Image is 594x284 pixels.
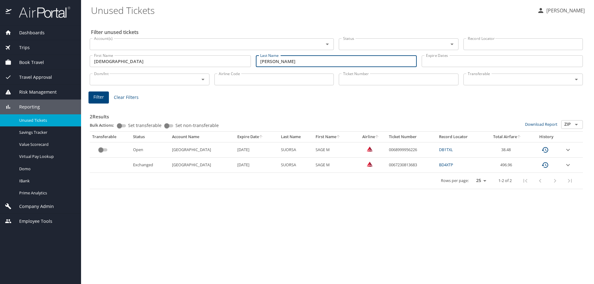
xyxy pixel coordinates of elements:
button: sort [517,135,521,139]
button: sort [336,135,341,139]
span: Virtual Pay Lookup [19,154,74,159]
th: Last Name [278,132,313,142]
span: Unused Tickets [19,117,74,123]
td: [GEOGRAPHIC_DATA] [170,142,235,157]
span: Set non-transferable [175,123,219,128]
span: Reporting [11,104,40,110]
th: First Name [313,132,355,142]
td: 38.48 [484,142,531,157]
th: Record Locator [437,132,484,142]
td: [DATE] [235,158,278,173]
th: Ticket Number [386,132,437,142]
th: Total Airfare [484,132,531,142]
button: sort [259,135,263,139]
table: custom pagination table [90,132,583,189]
h2: Filter unused tickets [91,27,584,37]
td: 0067230813683 [386,158,437,173]
span: Value Scorecard [19,142,74,147]
td: [DATE] [235,142,278,157]
td: Open [131,142,169,157]
span: IBank [19,178,74,184]
span: Filter [93,93,104,101]
button: Clear Filters [111,92,141,103]
img: icon-airportal.png [6,6,12,18]
div: Transferable [92,134,128,140]
button: Open [572,75,581,84]
button: Open [323,40,332,49]
span: Prime Analytics [19,190,74,196]
span: Trips [11,44,30,51]
th: Airline [355,132,386,142]
a: DB1TXL [439,147,453,152]
span: Travel Approval [11,74,52,81]
td: SUORSA [278,142,313,157]
span: Set transferable [128,123,161,128]
h3: 2 Results [90,109,583,120]
button: expand row [564,161,572,169]
button: Filter [88,91,109,104]
h1: Unused Tickets [91,1,532,20]
a: Download Report [525,121,557,127]
span: Book Travel [11,59,44,66]
button: [PERSON_NAME] [535,5,587,16]
td: SUORSA [278,158,313,173]
button: Open [448,40,456,49]
td: [GEOGRAPHIC_DATA] [170,158,235,173]
span: Company Admin [11,203,54,210]
td: SAGE M [313,142,355,157]
p: Rows per page: [441,179,469,183]
span: Employee Tools [11,218,52,225]
button: Open [572,120,581,129]
span: Clear Filters [114,94,139,101]
span: Dashboards [11,29,45,36]
a: BD4XTP [439,162,453,167]
button: sort [375,135,379,139]
button: Open [199,75,207,84]
td: 0068999956226 [386,142,437,157]
select: rows per page [471,176,489,185]
p: [PERSON_NAME] [544,7,585,14]
span: Risk Management [11,89,57,95]
img: Delta Airlines [367,146,373,152]
td: 496.96 [484,158,531,173]
td: Exchanged [131,158,169,173]
span: Savings Tracker [19,129,74,135]
p: 1-2 of 2 [498,179,512,183]
span: Domo [19,166,74,172]
td: SAGE M [313,158,355,173]
img: airportal-logo.png [12,6,70,18]
th: Status [131,132,169,142]
th: Expire Date [235,132,278,142]
img: Delta Airlines [367,161,373,167]
button: expand row [564,146,572,154]
p: Bulk Actions: [90,122,119,128]
th: Account Name [170,132,235,142]
th: History [531,132,562,142]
